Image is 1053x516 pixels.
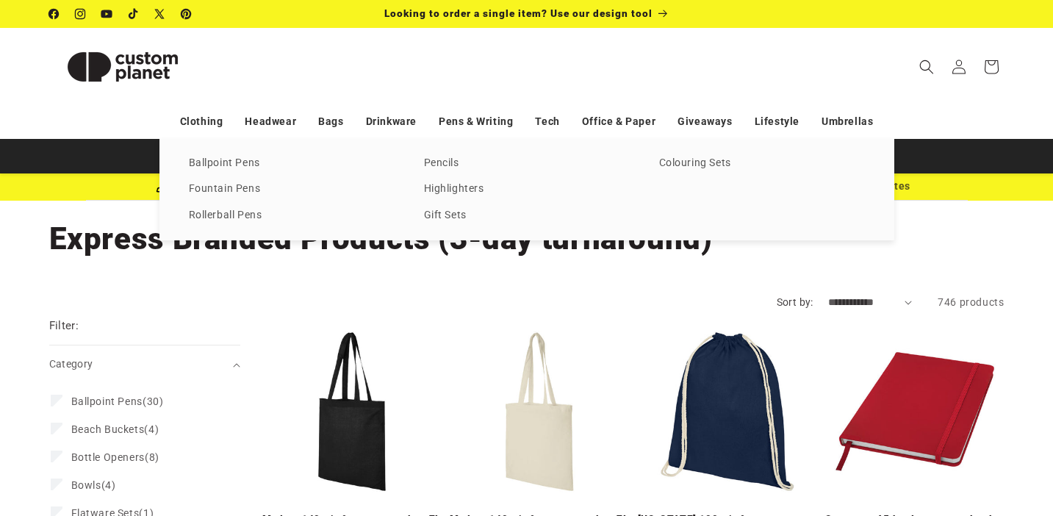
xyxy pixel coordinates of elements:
img: Custom Planet [49,34,196,100]
span: 746 products [938,296,1004,308]
span: Bowls [71,479,101,491]
a: Highlighters [424,179,630,199]
a: Office & Paper [582,109,655,135]
summary: Category (0 selected) [49,345,240,383]
span: (4) [71,479,116,492]
a: Fountain Pens [189,179,395,199]
span: Bottle Openers [71,451,145,463]
span: Beach Buckets [71,423,145,435]
a: Clothing [180,109,223,135]
label: Sort by: [777,296,813,308]
a: Headwear [245,109,296,135]
span: (4) [71,423,159,436]
span: Looking to order a single item? Use our design tool [384,7,653,19]
h2: Filter: [49,318,79,334]
a: Giveaways [678,109,732,135]
a: Gift Sets [424,206,630,226]
a: Tech [535,109,559,135]
a: Bags [318,109,343,135]
span: Category [49,358,93,370]
a: Custom Planet [43,28,201,105]
a: Rollerball Pens [189,206,395,226]
a: Pens & Writing [439,109,513,135]
summary: Search [910,51,943,83]
span: Ballpoint Pens [71,395,143,407]
a: Colouring Sets [659,154,865,173]
span: (8) [71,451,159,464]
a: Lifestyle [755,109,799,135]
a: Ballpoint Pens [189,154,395,173]
a: Pencils [424,154,630,173]
a: Drinkware [366,109,417,135]
a: Umbrellas [822,109,873,135]
span: (30) [71,395,164,408]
